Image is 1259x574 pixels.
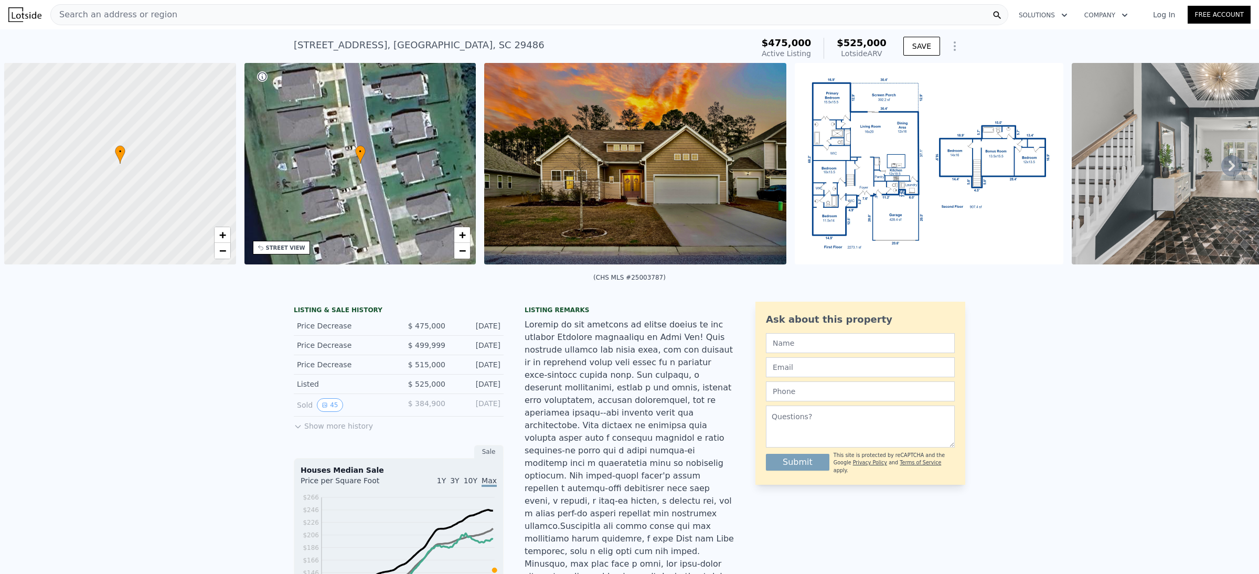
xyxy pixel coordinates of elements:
span: + [219,228,226,241]
div: Price per Square Foot [301,475,399,492]
span: $ 515,000 [408,360,445,369]
a: Zoom out [215,243,230,259]
div: [DATE] [454,398,500,412]
div: STREET VIEW [266,244,305,252]
div: Listing remarks [525,306,734,314]
div: • [355,145,366,164]
span: $525,000 [837,37,887,48]
span: • [355,147,366,156]
button: SAVE [903,37,940,56]
div: [STREET_ADDRESS] , [GEOGRAPHIC_DATA] , SC 29486 [294,38,545,52]
div: Listed [297,379,390,389]
span: 10Y [464,476,477,485]
a: Zoom in [215,227,230,243]
button: Show more history [294,417,373,431]
span: $ 384,900 [408,399,445,408]
span: Max [482,476,497,487]
div: LISTING & SALE HISTORY [294,306,504,316]
input: Phone [766,381,955,401]
tspan: $186 [303,544,319,551]
a: Free Account [1188,6,1251,24]
div: Lotside ARV [837,48,887,59]
span: 1Y [437,476,446,485]
div: Sale [474,445,504,459]
div: [DATE] [454,379,500,389]
span: Search an address or region [51,8,177,21]
img: Sale: 142172564 Parcel: 83431413 [484,63,786,264]
button: Solutions [1010,6,1076,25]
button: Show Options [944,36,965,57]
span: $475,000 [762,37,812,48]
tspan: $226 [303,519,319,526]
span: • [115,147,125,156]
tspan: $266 [303,494,319,501]
span: $ 475,000 [408,322,445,330]
a: Terms of Service [900,460,941,465]
div: This site is protected by reCAPTCHA and the Google and apply. [834,452,955,474]
span: − [459,244,466,257]
div: Ask about this property [766,312,955,327]
button: Company [1076,6,1136,25]
span: + [459,228,466,241]
div: Houses Median Sale [301,465,497,475]
button: Submit [766,454,829,471]
div: [DATE] [454,340,500,350]
span: $ 499,999 [408,341,445,349]
div: [DATE] [454,359,500,370]
tspan: $206 [303,532,319,539]
span: 3Y [450,476,459,485]
div: Price Decrease [297,340,390,350]
a: Log In [1140,9,1188,20]
div: (CHS MLS #25003787) [593,274,666,281]
tspan: $166 [303,557,319,564]
a: Zoom in [454,227,470,243]
div: Price Decrease [297,359,390,370]
input: Name [766,333,955,353]
img: Sale: 142172564 Parcel: 83431413 [795,63,1063,264]
div: Price Decrease [297,321,390,331]
input: Email [766,357,955,377]
tspan: $246 [303,506,319,514]
div: [DATE] [454,321,500,331]
button: View historical data [317,398,343,412]
div: • [115,145,125,164]
span: Active Listing [762,49,811,58]
span: $ 525,000 [408,380,445,388]
a: Zoom out [454,243,470,259]
span: − [219,244,226,257]
a: Privacy Policy [853,460,887,465]
img: Lotside [8,7,41,22]
div: Sold [297,398,390,412]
